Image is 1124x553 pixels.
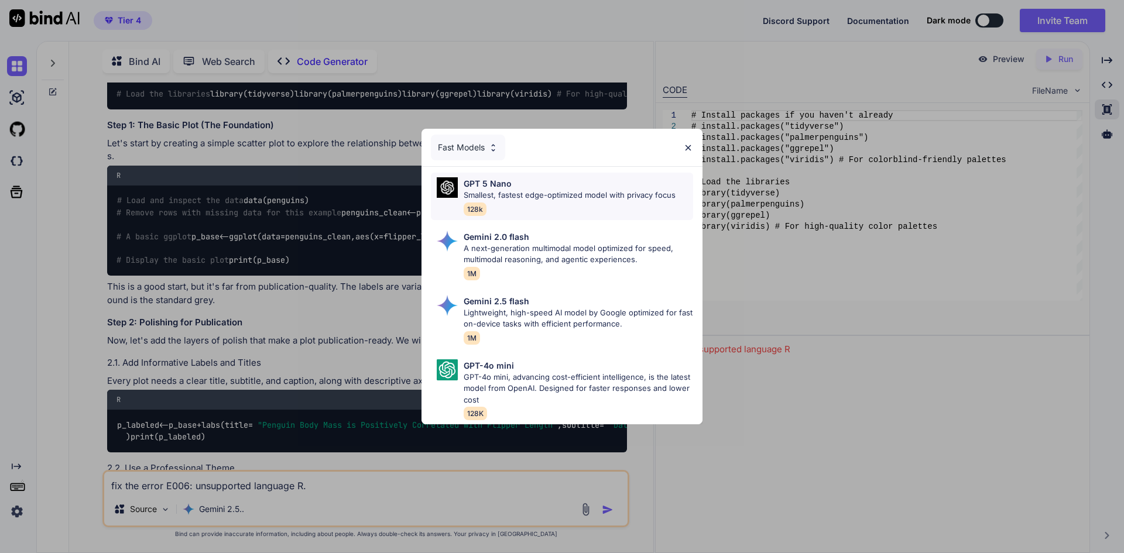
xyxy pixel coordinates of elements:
span: 1M [464,331,480,345]
p: GPT-4o mini [464,359,514,372]
span: 1M [464,267,480,280]
img: close [683,143,693,153]
img: Pick Models [488,143,498,153]
div: Fast Models [431,135,505,160]
p: A next-generation multimodal model optimized for speed, multimodal reasoning, and agentic experie... [464,243,693,266]
img: Pick Models [437,295,458,316]
span: 128K [464,407,487,420]
img: Pick Models [437,177,458,198]
p: Smallest, fastest edge-optimized model with privacy focus [464,190,676,201]
p: Gemini 2.5 flash [464,295,529,307]
p: Gemini 2.0 flash [464,231,529,243]
span: 128k [464,202,486,216]
img: Pick Models [437,231,458,252]
img: Pick Models [437,359,458,380]
p: Lightweight, high-speed AI model by Google optimized for fast on-device tasks with efficient perf... [464,307,693,330]
p: GPT 5 Nano [464,177,512,190]
p: GPT-4o mini, advancing cost-efficient intelligence, is the latest model from OpenAI. Designed for... [464,372,693,406]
